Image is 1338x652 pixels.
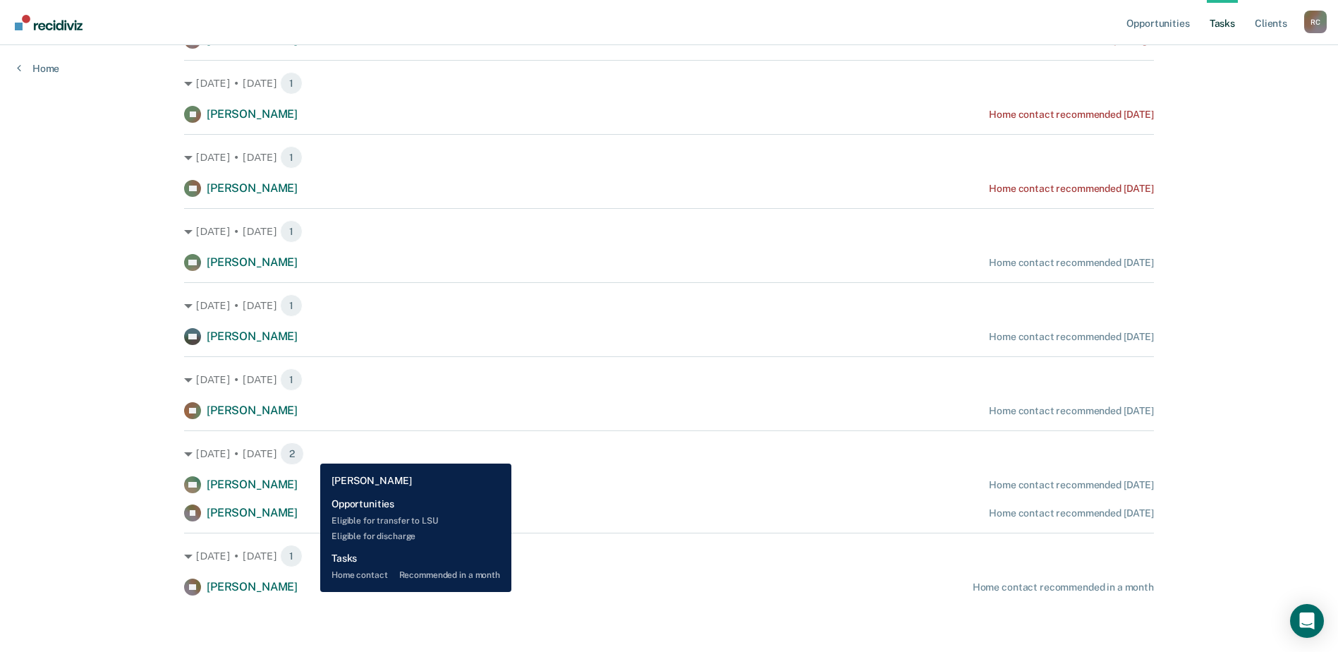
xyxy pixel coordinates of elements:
[207,506,298,519] span: [PERSON_NAME]
[973,581,1154,593] div: Home contact recommended in a month
[280,368,303,391] span: 1
[1304,11,1327,33] div: R C
[207,33,298,47] span: [PERSON_NAME]
[207,404,298,417] span: [PERSON_NAME]
[989,507,1154,519] div: Home contact recommended [DATE]
[280,294,303,317] span: 1
[280,72,303,95] span: 1
[207,181,298,195] span: [PERSON_NAME]
[989,109,1154,121] div: Home contact recommended [DATE]
[989,405,1154,417] div: Home contact recommended [DATE]
[989,331,1154,343] div: Home contact recommended [DATE]
[184,146,1154,169] div: [DATE] • [DATE] 1
[280,442,304,465] span: 2
[184,368,1154,391] div: [DATE] • [DATE] 1
[184,294,1154,317] div: [DATE] • [DATE] 1
[280,146,303,169] span: 1
[207,478,298,491] span: [PERSON_NAME]
[184,72,1154,95] div: [DATE] • [DATE] 1
[989,183,1154,195] div: Home contact recommended [DATE]
[207,107,298,121] span: [PERSON_NAME]
[207,330,298,343] span: [PERSON_NAME]
[184,545,1154,567] div: [DATE] • [DATE] 1
[15,15,83,30] img: Recidiviz
[1290,604,1324,638] div: Open Intercom Messenger
[184,442,1154,465] div: [DATE] • [DATE] 2
[280,220,303,243] span: 1
[17,62,59,75] a: Home
[184,220,1154,243] div: [DATE] • [DATE] 1
[1304,11,1327,33] button: Profile dropdown button
[207,580,298,593] span: [PERSON_NAME]
[207,255,298,269] span: [PERSON_NAME]
[989,479,1154,491] div: Home contact recommended [DATE]
[280,545,303,567] span: 1
[989,257,1154,269] div: Home contact recommended [DATE]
